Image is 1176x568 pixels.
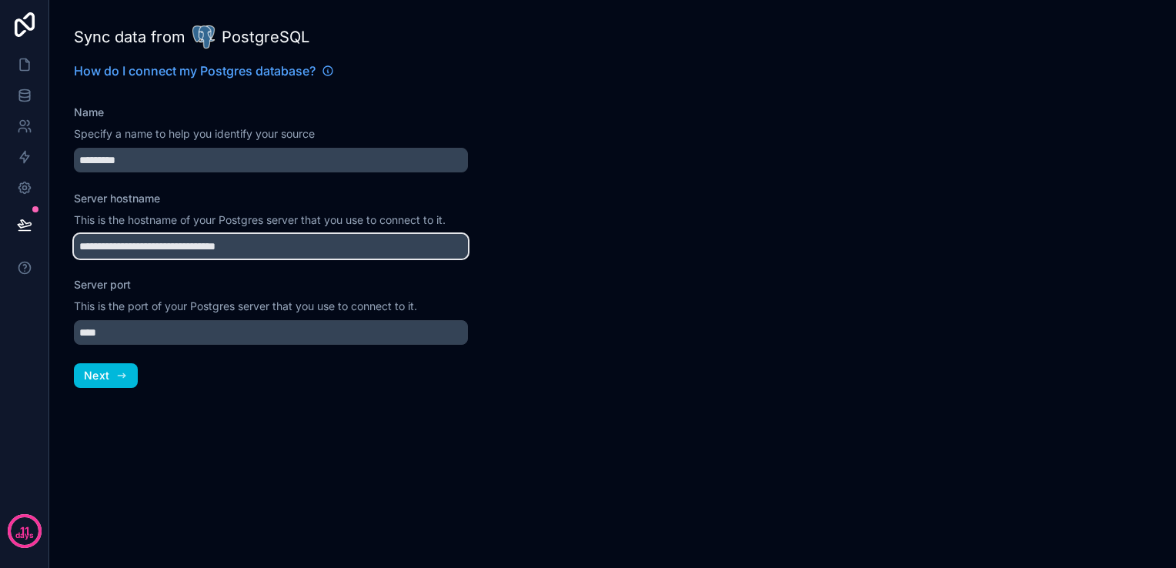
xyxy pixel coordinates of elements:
[74,212,468,228] p: This is the hostname of your Postgres server that you use to connect to it.
[20,523,29,539] p: 11
[74,62,316,80] span: How do I connect my Postgres database?
[74,277,131,292] label: Server port
[84,369,109,383] span: Next
[74,363,138,388] button: Next
[192,25,215,49] img: Supabase database logo
[15,530,34,542] p: days
[222,26,309,48] span: PostgreSQL
[74,126,468,142] p: Specify a name to help you identify your source
[74,299,468,314] p: This is the port of your Postgres server that you use to connect to it.
[74,26,185,48] span: Sync data from
[74,105,104,120] label: Name
[74,191,160,206] label: Server hostname
[74,62,334,80] a: How do I connect my Postgres database?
